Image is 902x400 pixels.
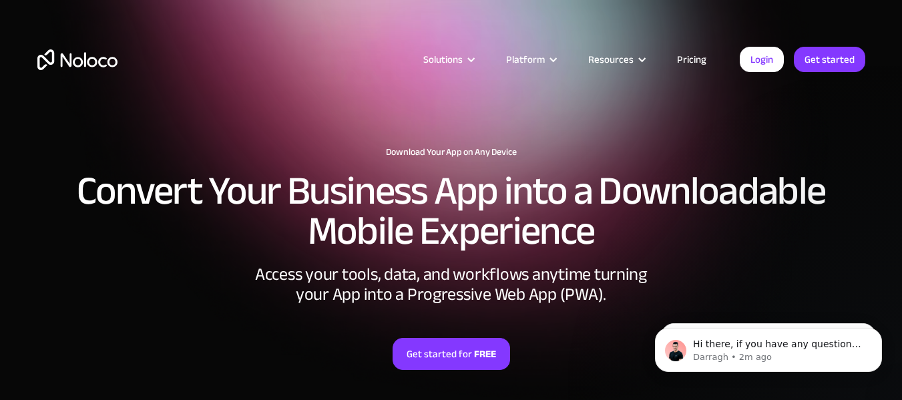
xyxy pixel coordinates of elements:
div: Solutions [423,51,463,68]
div: Resources [572,51,660,68]
strong: FREE [474,345,496,363]
div: Solutions [407,51,489,68]
div: Resources [588,51,634,68]
div: Platform [489,51,572,68]
a: Pricing [660,51,723,68]
a: home [37,49,118,70]
a: Get started forFREE [393,338,510,370]
h1: Download Your App on Any Device [37,147,865,158]
div: Access your tools, data, and workflows anytime turning your App into a Progressive Web App (PWA). [251,264,652,305]
a: Get started [794,47,865,72]
a: Login [740,47,784,72]
iframe: Intercom notifications message [635,300,902,393]
div: Platform [506,51,545,68]
h2: Convert Your Business App into a Downloadable Mobile Experience [37,171,865,251]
